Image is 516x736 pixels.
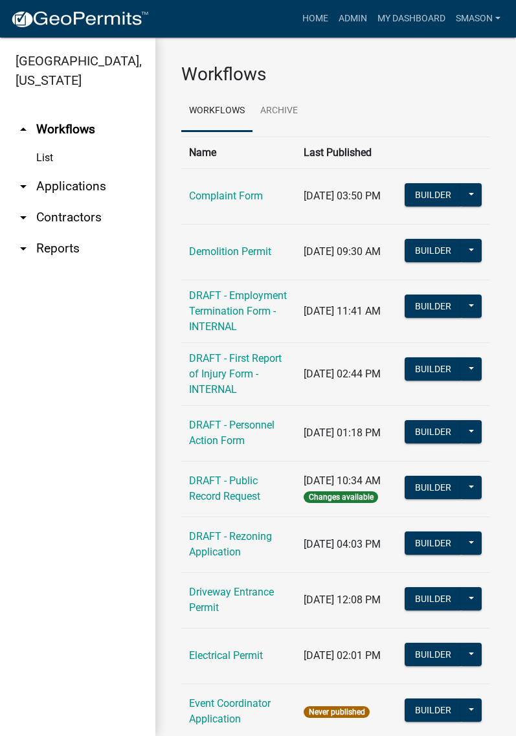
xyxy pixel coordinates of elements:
[189,697,271,725] a: Event Coordinator Application
[304,305,381,317] span: [DATE] 11:41 AM
[181,137,296,168] th: Name
[297,6,333,31] a: Home
[16,210,31,225] i: arrow_drop_down
[189,530,272,558] a: DRAFT - Rezoning Application
[405,183,462,206] button: Builder
[181,91,252,132] a: Workflows
[372,6,451,31] a: My Dashboard
[405,357,462,381] button: Builder
[405,295,462,318] button: Builder
[451,6,506,31] a: Smason
[304,649,381,662] span: [DATE] 02:01 PM
[189,245,271,258] a: Demolition Permit
[304,245,381,258] span: [DATE] 09:30 AM
[189,419,275,447] a: DRAFT - Personnel Action Form
[304,491,377,503] span: Changes available
[304,474,381,487] span: [DATE] 10:34 AM
[16,179,31,194] i: arrow_drop_down
[405,420,462,443] button: Builder
[189,474,260,502] a: DRAFT - Public Record Request
[405,587,462,610] button: Builder
[16,241,31,256] i: arrow_drop_down
[252,91,306,132] a: Archive
[333,6,372,31] a: Admin
[405,531,462,555] button: Builder
[405,698,462,722] button: Builder
[405,476,462,499] button: Builder
[304,368,381,380] span: [DATE] 02:44 PM
[304,594,381,606] span: [DATE] 12:08 PM
[189,190,263,202] a: Complaint Form
[16,122,31,137] i: arrow_drop_up
[304,427,381,439] span: [DATE] 01:18 PM
[405,643,462,666] button: Builder
[405,239,462,262] button: Builder
[189,289,287,333] a: DRAFT - Employment Termination Form - INTERNAL
[296,137,396,168] th: Last Published
[189,352,282,396] a: DRAFT - First Report of Injury Form - INTERNAL
[304,706,369,718] span: Never published
[304,190,381,202] span: [DATE] 03:50 PM
[189,586,274,614] a: Driveway Entrance Permit
[189,649,263,662] a: Electrical Permit
[181,63,490,85] h3: Workflows
[304,538,381,550] span: [DATE] 04:03 PM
